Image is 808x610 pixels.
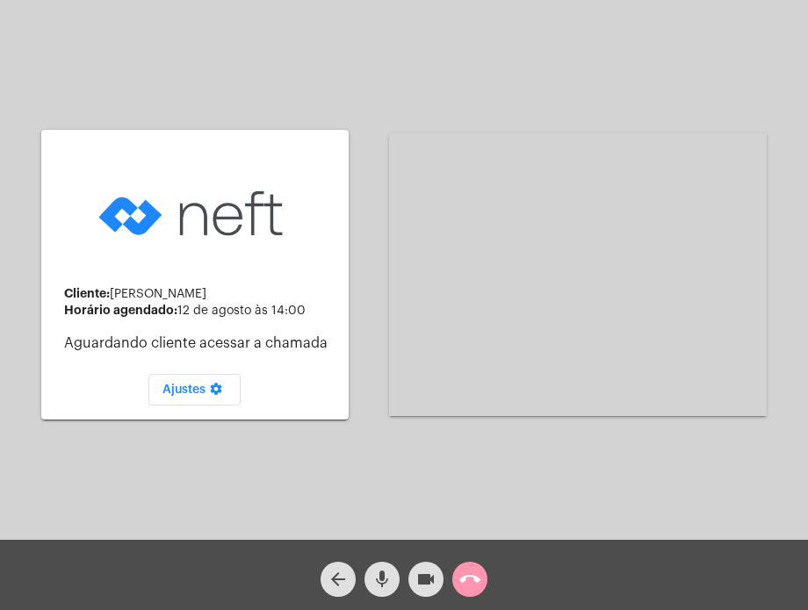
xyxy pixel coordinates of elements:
mat-icon: mic [372,569,393,590]
mat-icon: videocam [415,569,436,590]
p: Aguardando cliente acessar a chamada [64,335,335,351]
mat-icon: arrow_back [328,569,349,590]
div: 12 de agosto às 14:00 [64,304,335,318]
button: Ajustes [148,374,241,405]
div: [PERSON_NAME] [64,287,335,301]
mat-icon: call_end [459,569,480,590]
span: Ajustes [162,384,227,396]
img: logo-neft-novo-2.png [94,163,296,264]
strong: Horário agendado: [64,304,177,316]
mat-icon: settings [206,382,227,403]
strong: Cliente: [64,287,110,299]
